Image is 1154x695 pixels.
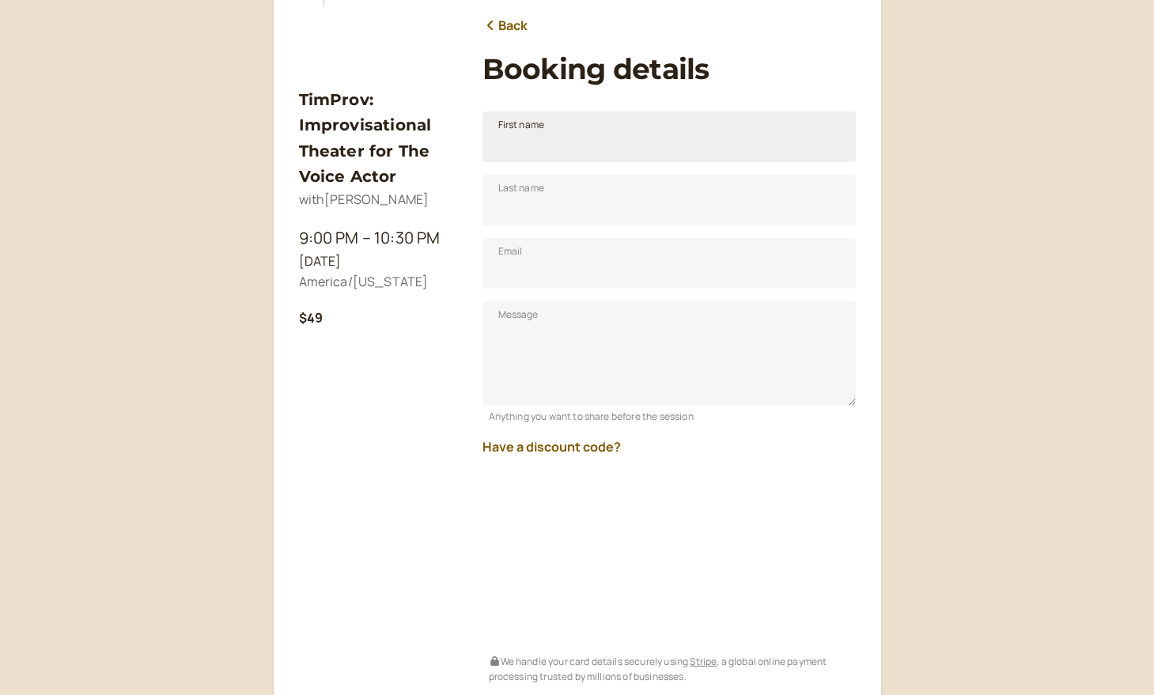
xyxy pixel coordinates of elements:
[479,467,859,651] iframe: Secure payment input frame
[498,244,523,259] span: Email
[482,651,856,685] div: We handle your card details securely using , a global online payment processing trusted by millio...
[498,307,539,323] span: Message
[299,272,457,293] div: America/[US_STATE]
[299,251,457,272] div: [DATE]
[482,406,856,424] div: Anything you want to share before the session
[482,238,856,289] input: Email
[482,111,856,162] input: First name
[299,309,323,327] b: $49
[498,180,544,196] span: Last name
[482,52,856,86] h1: Booking details
[690,655,717,668] a: Stripe
[498,117,545,133] span: First name
[299,225,457,251] div: 9:00 PM – 10:30 PM
[299,87,457,190] h3: TimProv: Improvisational Theater for The Voice Actor
[299,191,429,208] span: with [PERSON_NAME]
[482,175,856,225] input: Last name
[482,301,856,406] textarea: Message
[482,440,621,454] button: Have a discount code?
[482,16,528,36] a: Back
